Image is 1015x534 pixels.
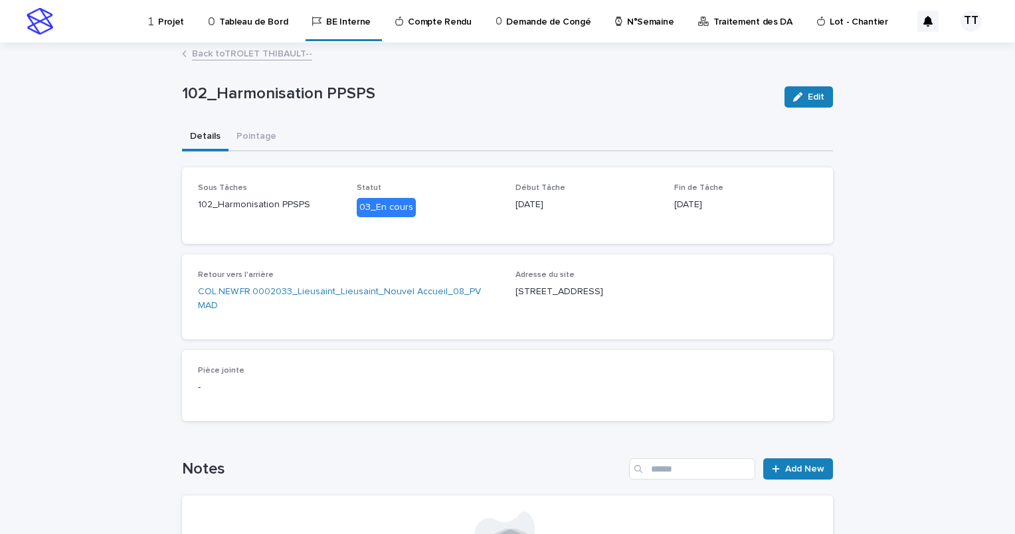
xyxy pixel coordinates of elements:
[198,184,247,192] span: Sous Tâches
[198,367,244,375] span: Pièce jointe
[357,184,381,192] span: Statut
[27,8,53,35] img: stacker-logo-s-only.png
[515,285,817,299] p: [STREET_ADDRESS]
[192,45,312,60] a: Back toTROLET THIBAULT--
[674,198,817,212] p: [DATE]
[198,285,500,313] a: COL.NEW.FR.0002033_Lieusaint_Lieusaint_Nouvel Accueil_08_PV MAD
[198,271,274,279] span: Retour vers l'arrière
[961,11,982,32] div: TT
[785,464,824,474] span: Add New
[808,92,824,102] span: Edit
[515,271,575,279] span: Adresse du site
[198,198,341,212] p: 102_Harmonisation PPSPS
[515,198,658,212] p: [DATE]
[784,86,833,108] button: Edit
[182,84,774,104] p: 102_Harmonisation PPSPS
[629,458,755,480] input: Search
[674,184,723,192] span: Fin de Tâche
[229,124,284,151] button: Pointage
[763,458,833,480] a: Add New
[182,124,229,151] button: Details
[182,460,624,479] h1: Notes
[515,184,565,192] span: Début Tâche
[198,381,817,395] p: -
[357,198,416,217] div: 03_En cours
